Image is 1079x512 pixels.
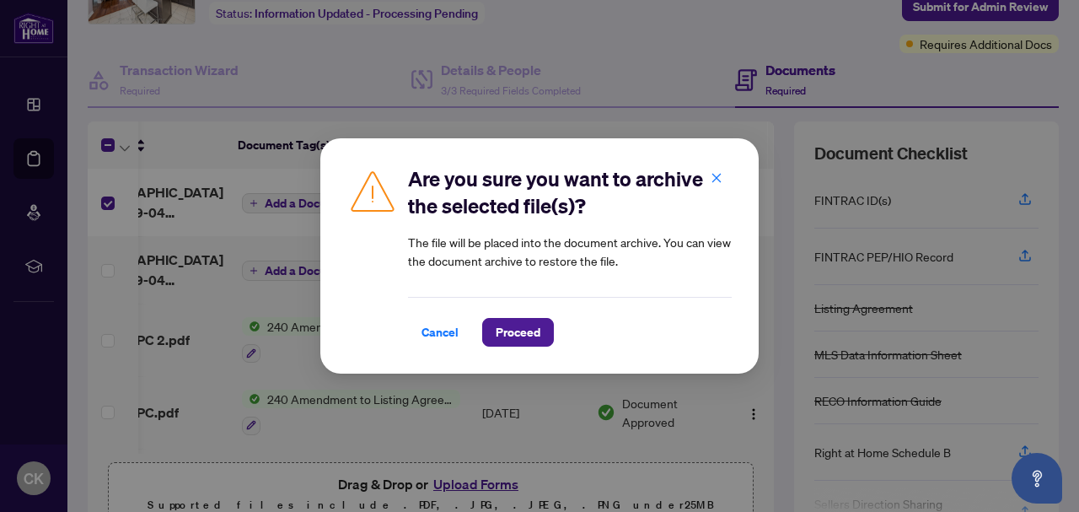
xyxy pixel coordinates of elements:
span: close [711,172,722,184]
button: Proceed [482,318,554,347]
button: Cancel [408,318,472,347]
article: The file will be placed into the document archive. You can view the document archive to restore t... [408,233,732,270]
button: Open asap [1012,453,1062,504]
h2: Are you sure you want to archive the selected file(s)? [408,165,732,219]
span: Proceed [496,319,540,346]
span: Cancel [421,319,459,346]
img: Caution Icon [347,165,398,216]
